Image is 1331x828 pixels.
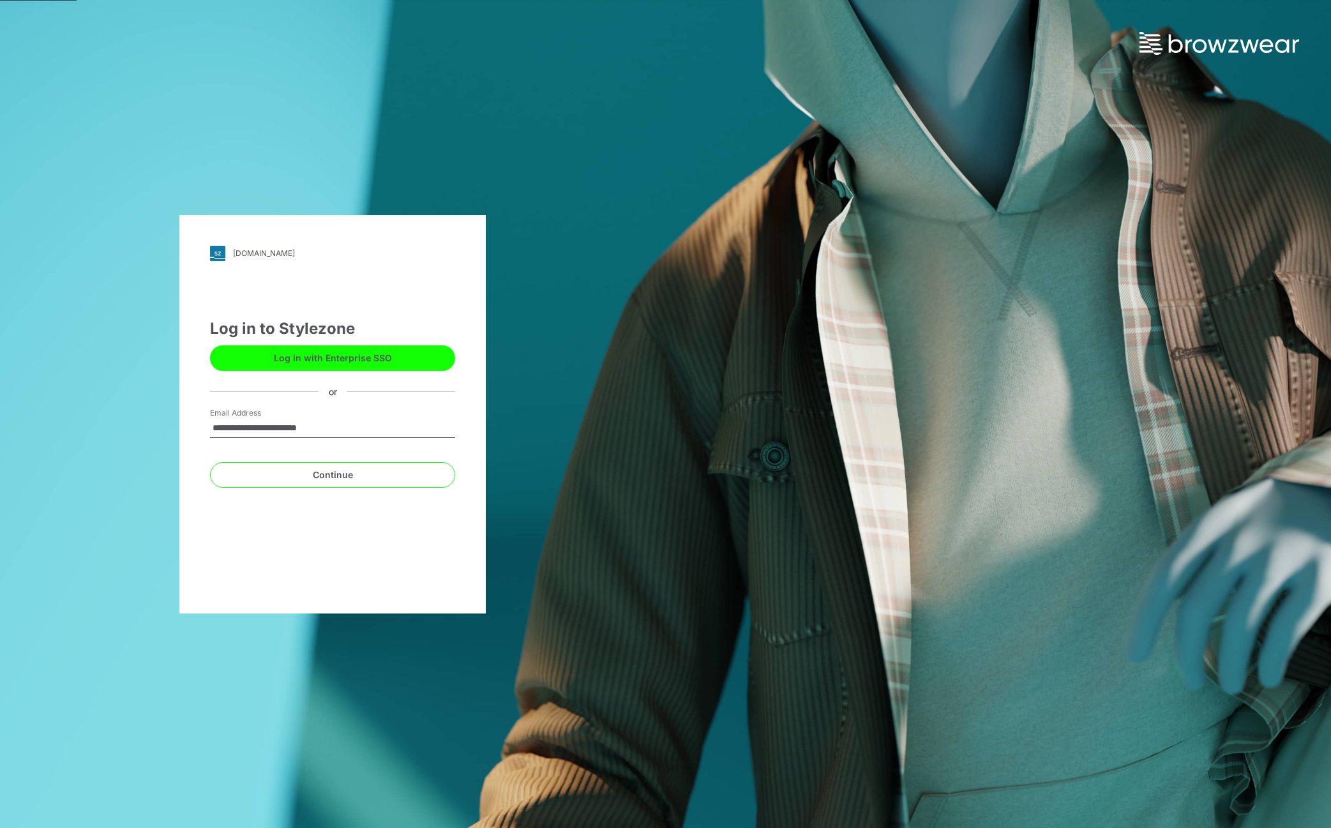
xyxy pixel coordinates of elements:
[319,385,347,398] div: or
[210,317,455,340] div: Log in to Stylezone
[210,462,455,488] button: Continue
[210,345,455,371] button: Log in with Enterprise SSO
[1139,32,1299,55] img: browzwear-logo.73288ffb.svg
[210,246,225,261] img: svg+xml;base64,PHN2ZyB3aWR0aD0iMjgiIGhlaWdodD0iMjgiIHZpZXdCb3g9IjAgMCAyOCAyOCIgZmlsbD0ibm9uZSIgeG...
[210,246,455,261] a: [DOMAIN_NAME]
[233,248,295,258] div: [DOMAIN_NAME]
[210,407,299,419] label: Email Address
